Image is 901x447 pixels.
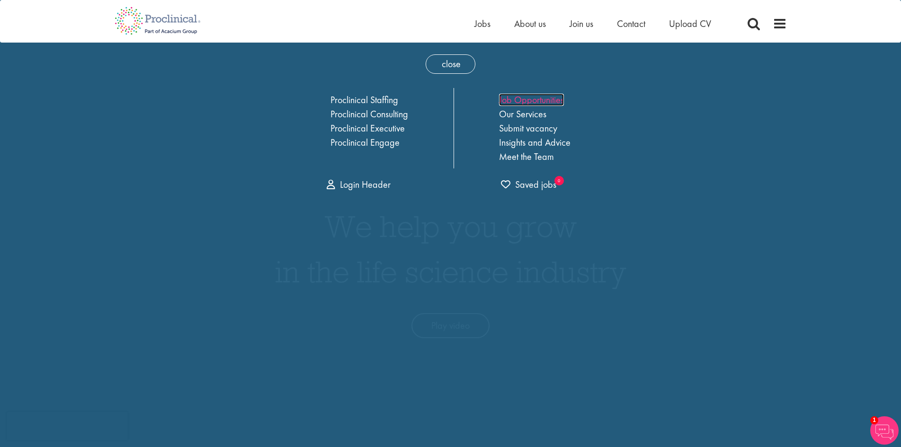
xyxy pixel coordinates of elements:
[617,18,645,30] a: Contact
[330,108,408,120] a: Proclinical Consulting
[501,178,556,191] span: Saved jobs
[499,108,546,120] a: Our Services
[330,136,400,149] a: Proclinical Engage
[669,18,711,30] a: Upload CV
[554,176,564,185] sub: 0
[570,18,593,30] a: Join us
[870,416,878,424] span: 1
[499,136,571,149] a: Insights and Advice
[474,18,491,30] a: Jobs
[501,178,556,192] a: 0 jobs in shortlist
[870,416,899,445] img: Chatbot
[499,150,554,163] a: Meet the Team
[330,94,398,106] a: Proclinical Staffing
[327,178,391,191] a: Login Header
[330,122,405,134] a: Proclinical Executive
[514,18,546,30] a: About us
[499,122,557,134] a: Submit vacancy
[499,94,564,106] a: Job Opportunities
[426,54,475,74] span: close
